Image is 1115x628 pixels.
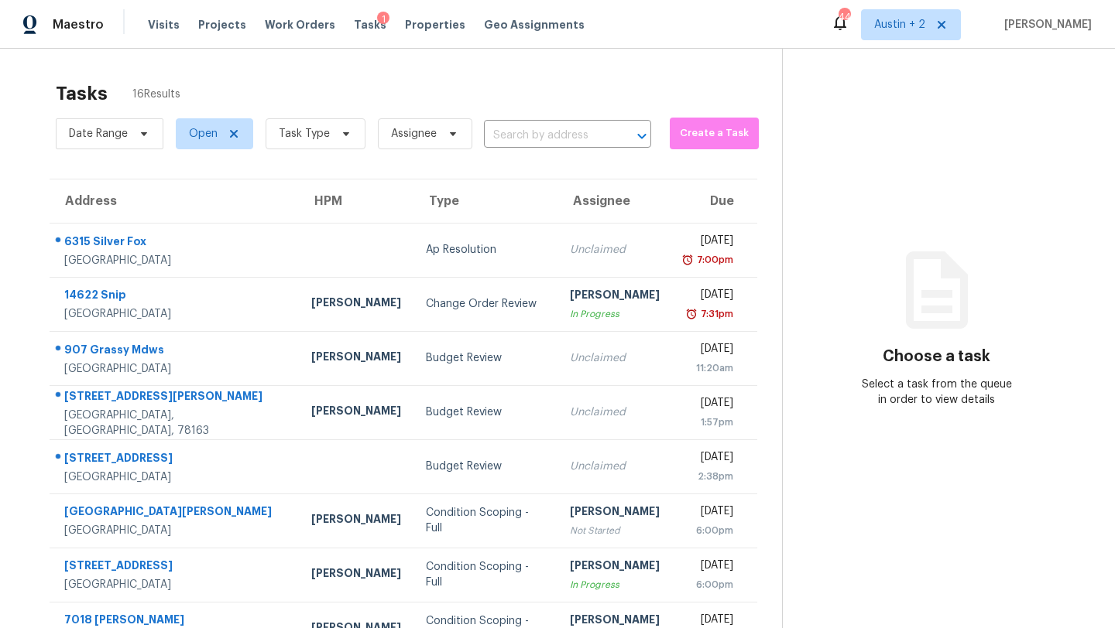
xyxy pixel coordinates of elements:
div: Unclaimed [570,459,660,474]
div: Change Order Review [426,296,545,312]
div: 907 Grassy Mdws [64,342,286,361]
div: [PERSON_NAME] [311,511,401,531]
div: 11:20am [684,360,733,376]
div: In Progress [570,577,660,592]
div: 6:00pm [684,577,733,592]
div: [PERSON_NAME] [570,503,660,523]
span: Work Orders [265,17,335,32]
div: [GEOGRAPHIC_DATA] [64,577,286,592]
div: Unclaimed [570,242,660,258]
div: Ap Resolution [426,242,545,258]
span: [PERSON_NAME] [998,17,1092,32]
div: Unclaimed [570,350,660,366]
span: Geo Assignments [484,17,585,32]
th: Type [413,179,557,223]
div: [GEOGRAPHIC_DATA] [64,523,286,538]
div: [STREET_ADDRESS] [64,450,286,469]
div: Unclaimed [570,404,660,420]
div: Condition Scoping - Full [426,559,545,590]
div: Condition Scoping - Full [426,505,545,536]
div: [DATE] [684,558,733,577]
div: Budget Review [426,350,545,366]
div: [DATE] [684,233,733,252]
span: Austin + 2 [874,17,925,32]
div: [PERSON_NAME] [311,565,401,585]
div: [GEOGRAPHIC_DATA] [64,469,286,485]
span: Assignee [391,126,437,142]
span: Create a Task [678,125,751,142]
span: Task Type [279,126,330,142]
div: [PERSON_NAME] [311,295,401,314]
input: Search by address [484,124,608,148]
div: [GEOGRAPHIC_DATA] [64,361,286,377]
div: [DATE] [684,449,733,469]
div: [STREET_ADDRESS] [64,558,286,577]
h2: Tasks [56,86,108,101]
div: Not Started [570,523,660,538]
div: 14622 Snip [64,287,286,306]
div: [PERSON_NAME] [570,287,660,306]
span: Projects [198,17,246,32]
div: 1:57pm [684,415,733,430]
div: 7:31pm [698,306,733,322]
div: [PERSON_NAME] [311,403,401,422]
span: Properties [405,17,465,32]
div: In Progress [570,306,660,322]
span: Maestro [53,17,104,32]
div: Budget Review [426,459,545,474]
th: Assignee [557,179,672,223]
th: Due [672,179,757,223]
img: Overdue Alarm Icon [681,252,694,268]
span: Date Range [69,126,128,142]
span: Visits [148,17,180,32]
div: Budget Review [426,404,545,420]
div: 6:00pm [684,523,733,538]
th: Address [50,179,299,223]
button: Create a Task [670,118,759,149]
span: Open [189,126,218,142]
div: 6315 Silver Fox [64,234,286,253]
div: 2:38pm [684,469,733,484]
span: Tasks [354,19,386,30]
div: [GEOGRAPHIC_DATA], [GEOGRAPHIC_DATA], 78163 [64,408,286,439]
div: [STREET_ADDRESS][PERSON_NAME] [64,388,286,408]
div: [GEOGRAPHIC_DATA] [64,253,286,268]
div: [GEOGRAPHIC_DATA][PERSON_NAME] [64,503,286,523]
div: 7:00pm [694,252,733,268]
th: HPM [299,179,413,223]
div: Select a task from the queue in order to view details [859,377,1013,408]
div: [DATE] [684,503,733,523]
div: [GEOGRAPHIC_DATA] [64,306,286,322]
span: 16 Results [132,87,180,102]
div: 1 [377,12,389,27]
div: [PERSON_NAME] [311,349,401,368]
img: Overdue Alarm Icon [685,306,698,322]
div: [PERSON_NAME] [570,558,660,577]
h3: Choose a task [883,349,990,364]
div: [DATE] [684,395,733,415]
div: [DATE] [684,287,733,306]
div: [DATE] [684,341,733,360]
button: Open [631,125,653,147]
div: 44 [839,9,849,25]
